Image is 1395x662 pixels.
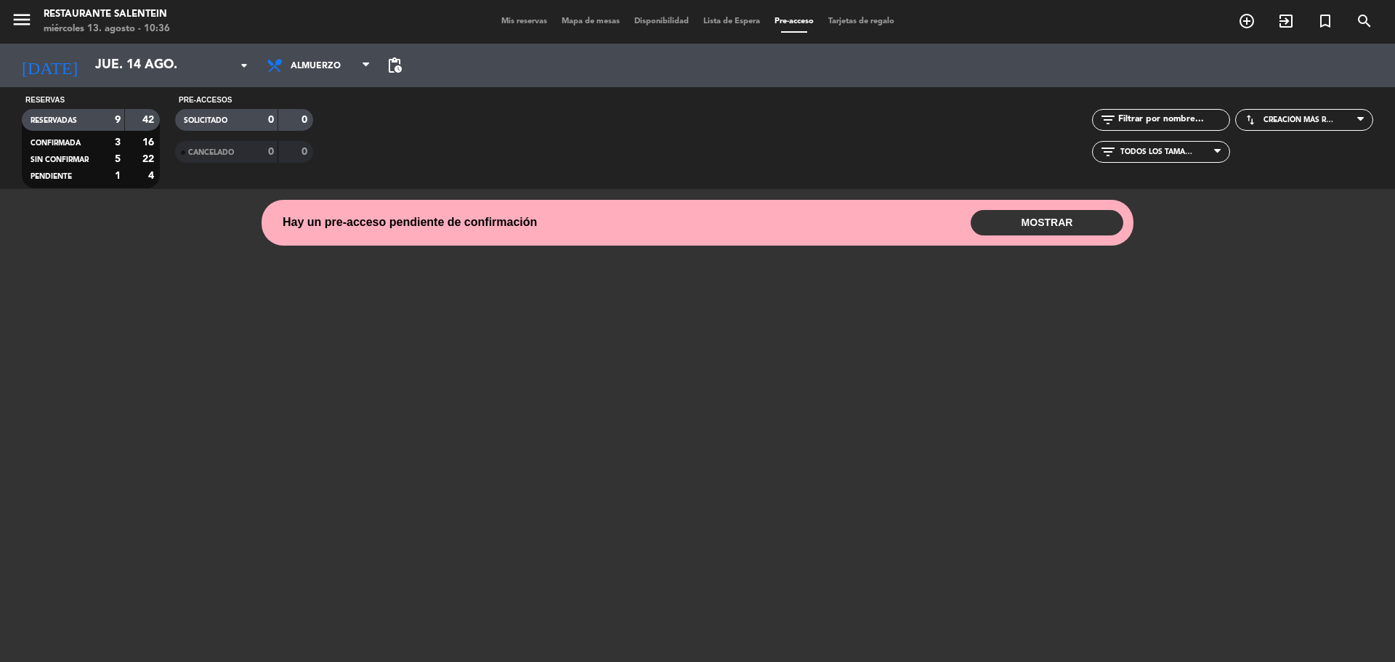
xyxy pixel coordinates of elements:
span: pending_actions [386,57,403,74]
i: add_circle_outline [1238,12,1255,30]
span: Creación más reciente [1263,116,1336,124]
strong: 0 [302,147,310,157]
filter-checkbox: EARLY_ACCESS_REQUESTED [175,109,313,131]
span: Pendiente [31,173,72,180]
i: filter_list [1099,111,1117,129]
span: Mis reservas [494,17,554,25]
strong: 0 [268,147,274,157]
i: exit_to_app [1277,12,1295,30]
span: Pre-acceso [767,17,821,25]
strong: 3 [115,137,121,148]
span: Almuerzo [291,52,360,80]
i: [DATE] [11,49,88,81]
span: Hay un pre-acceso pendiente de confirmación [283,213,537,232]
button: MOSTRAR [971,210,1123,235]
strong: 0 [302,115,310,125]
span: Solicitado [184,117,227,124]
strong: 16 [142,137,157,148]
span: RESERVADAS [31,117,77,124]
div: miércoles 13. agosto - 10:36 [44,22,170,36]
span: SIN CONFIRMAR [31,156,89,164]
label: Reservas [25,94,65,106]
input: Filtrar por nombre... [1117,112,1229,128]
strong: 22 [142,154,157,164]
span: Cancelado [188,149,234,156]
strong: 5 [115,154,121,164]
span: Mapa de mesas [554,17,627,25]
i: arrow_drop_down [235,57,253,74]
strong: 9 [115,115,121,125]
span: Todos los tamaños [1120,148,1193,156]
span: Lista de Espera [696,17,767,25]
i: turned_in_not [1317,12,1334,30]
button: menu [11,9,33,36]
strong: 0 [268,115,274,125]
strong: 4 [148,171,157,181]
label: Pre-accesos [179,94,232,106]
i: search [1356,12,1373,30]
strong: 42 [142,115,157,125]
span: CONFIRMADA [31,140,81,147]
i: menu [11,9,33,31]
div: Restaurante Salentein [44,7,170,22]
span: Tarjetas de regalo [821,17,902,25]
strong: 1 [115,171,121,181]
span: Disponibilidad [627,17,696,25]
